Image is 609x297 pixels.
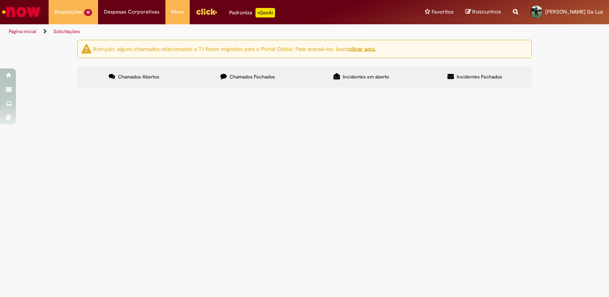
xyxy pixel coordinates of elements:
span: Incidentes em aberto [343,74,389,80]
div: Padroniza [229,8,275,18]
a: Solicitações [53,28,80,35]
span: Rascunhos [472,8,501,16]
span: Despesas Corporativas [104,8,159,16]
a: clicar aqui. [349,45,376,52]
span: Incidentes Fechados [457,74,502,80]
a: Rascunhos [466,8,501,16]
span: Requisições [55,8,83,16]
ul: Trilhas de página [6,24,400,39]
span: Chamados Fechados [230,74,275,80]
img: click_logo_yellow_360x200.png [196,6,217,18]
span: [PERSON_NAME] Da Luz [545,8,603,15]
span: Chamados Abertos [118,74,159,80]
p: +GenAi [255,8,275,18]
a: Página inicial [9,28,36,35]
span: 15 [84,9,92,16]
span: More [171,8,184,16]
img: ServiceNow [1,4,42,20]
span: Favoritos [432,8,454,16]
ng-bind-html: Atenção: alguns chamados relacionados a T.I foram migrados para o Portal Global. Para acessá-los,... [93,45,376,52]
